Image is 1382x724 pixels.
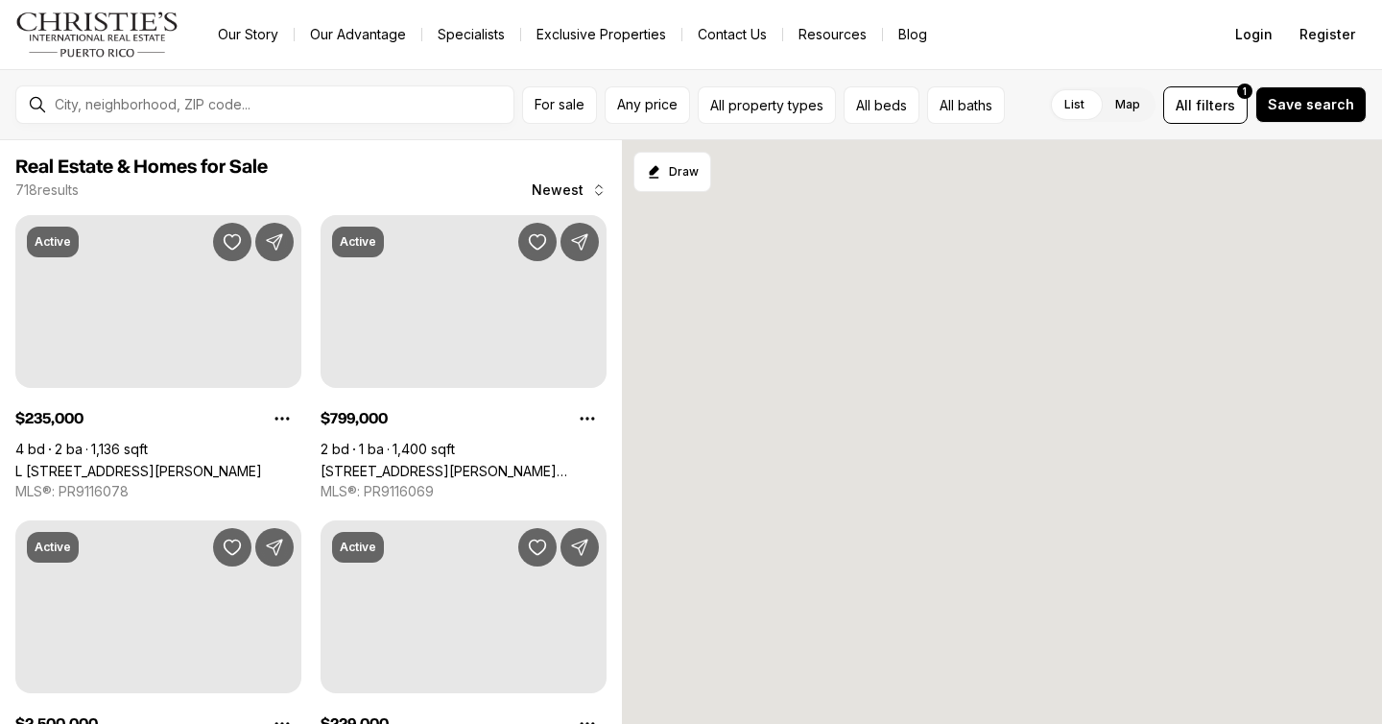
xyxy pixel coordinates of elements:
[1176,95,1192,115] span: All
[1163,86,1248,124] button: Allfilters1
[213,528,251,567] button: Save Property: 33 & 35 CAOBA
[532,182,584,198] span: Newest
[340,234,376,250] p: Active
[1268,97,1354,112] span: Save search
[1299,27,1355,42] span: Register
[15,12,179,58] img: logo
[518,528,557,567] button: Save Property: 120 AVE. LAGUNA #1320
[213,223,251,261] button: Save Property: L 13 VENUS GARDENS
[617,97,678,112] span: Any price
[295,21,421,48] a: Our Advantage
[1196,95,1235,115] span: filters
[518,223,557,261] button: Save Property: 271 CALLE DE LA LUNA #3F
[883,21,942,48] a: Blog
[35,234,71,250] p: Active
[1243,84,1247,99] span: 1
[321,463,607,479] a: 271 CALLE DE LA LUNA #3F, SAN JUAN PR, 00901
[340,540,376,555] p: Active
[783,21,882,48] a: Resources
[15,157,268,177] span: Real Estate & Homes for Sale
[844,86,919,124] button: All beds
[605,86,690,124] button: Any price
[1255,86,1367,123] button: Save search
[1235,27,1273,42] span: Login
[522,86,597,124] button: For sale
[927,86,1005,124] button: All baths
[15,182,79,198] p: 718 results
[1224,15,1284,54] button: Login
[698,86,836,124] button: All property types
[633,152,711,192] button: Start drawing
[1049,87,1100,122] label: List
[422,21,520,48] a: Specialists
[535,97,584,112] span: For sale
[682,21,782,48] button: Contact Us
[521,21,681,48] a: Exclusive Properties
[568,399,607,438] button: Property options
[1100,87,1156,122] label: Map
[520,171,618,209] button: Newest
[203,21,294,48] a: Our Story
[35,540,71,555] p: Active
[1288,15,1367,54] button: Register
[15,463,262,479] a: L 13 VENUS GARDENS, SAN JUAN PR, 00901
[263,399,301,438] button: Property options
